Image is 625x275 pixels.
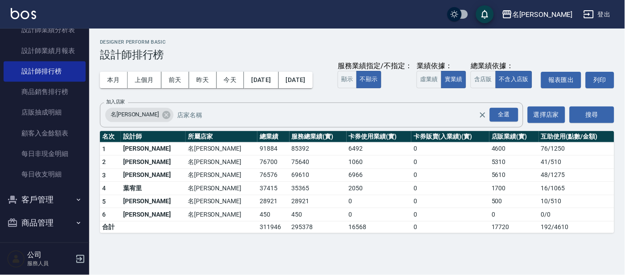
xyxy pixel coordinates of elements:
td: 48 / 1275 [539,168,614,182]
button: [DATE] [279,72,313,88]
td: 名[PERSON_NAME] [186,142,257,156]
td: 76700 [257,156,289,169]
span: 3 [102,172,106,179]
button: Open [488,106,520,123]
h2: Designer Perform Basic [100,39,614,45]
th: 互助使用(點數/金額) [539,131,614,143]
td: 295378 [290,221,347,233]
td: 450 [290,208,347,222]
h5: 公司 [27,250,73,259]
button: 列印 [586,72,614,88]
a: 店販抽成明細 [4,102,86,123]
span: 5 [102,198,106,205]
td: 名[PERSON_NAME] [186,168,257,182]
button: 虛業績 [417,71,442,88]
a: 設計師業績月報表 [4,41,86,61]
div: 全選 [490,108,518,122]
td: 6492 [347,142,411,156]
td: 37415 [257,182,289,195]
span: 2 [102,158,106,165]
th: 設計師 [121,131,186,143]
input: 店家名稱 [175,107,494,123]
td: 28921 [257,195,289,208]
td: 2050 [347,182,411,195]
td: 合計 [100,221,121,233]
td: 192 / 4610 [539,221,614,233]
td: 28921 [290,195,347,208]
button: save [476,5,494,23]
button: 搜尋 [570,107,614,123]
button: 名[PERSON_NAME] [498,5,576,24]
button: 登出 [580,6,614,23]
span: 名[PERSON_NAME] [105,110,164,119]
a: 設計師排行榜 [4,61,86,82]
th: 名次 [100,131,121,143]
td: 葉宥里 [121,182,186,195]
div: 業績依據： [417,62,466,71]
button: Clear [476,109,489,121]
button: 前天 [161,72,189,88]
td: 41 / 510 [539,156,614,169]
td: 0 [347,208,411,222]
td: 0 [411,156,489,169]
button: 昨天 [189,72,217,88]
span: 6 [102,211,106,218]
td: 0 [411,142,489,156]
th: 所屬店家 [186,131,257,143]
td: 16568 [347,221,411,233]
button: 商品管理 [4,211,86,234]
td: 0 [411,195,489,208]
td: 69610 [290,168,347,182]
td: 450 [257,208,289,222]
table: a dense table [100,131,614,233]
button: 今天 [217,72,244,88]
div: 名[PERSON_NAME] [105,108,174,122]
td: 10 / 510 [539,195,614,208]
button: 不含入店販 [496,71,533,88]
a: 商品銷售排行榜 [4,82,86,102]
label: 加入店家 [106,99,125,105]
td: 85392 [290,142,347,156]
div: 服務業績指定/不指定： [338,62,412,71]
th: 服務總業績(實) [290,131,347,143]
td: 500 [489,195,539,208]
button: 報表匯出 [541,72,581,88]
td: [PERSON_NAME] [121,208,186,222]
button: 選擇店家 [528,107,565,123]
img: Logo [11,8,36,19]
button: 上個月 [128,72,161,88]
td: 0 [411,182,489,195]
td: [PERSON_NAME] [121,156,186,169]
td: [PERSON_NAME] [121,168,186,182]
th: 卡券販賣(入業績)(實) [411,131,489,143]
td: 0 [489,208,539,222]
td: 6966 [347,168,411,182]
a: 每日非現金明細 [4,144,86,164]
img: Person [7,250,25,268]
button: 含店販 [471,71,496,88]
button: [DATE] [244,72,278,88]
a: 顧客入金餘額表 [4,123,86,144]
td: 4600 [489,142,539,156]
div: 名[PERSON_NAME] [513,9,573,20]
td: 91884 [257,142,289,156]
td: 0 [411,208,489,222]
td: [PERSON_NAME] [121,142,186,156]
td: 名[PERSON_NAME] [186,156,257,169]
td: 76 / 1250 [539,142,614,156]
span: 1 [102,145,106,152]
th: 卡券使用業績(實) [347,131,411,143]
td: 名[PERSON_NAME] [186,182,257,195]
td: 35365 [290,182,347,195]
div: 總業績依據： [471,62,537,71]
td: 0 / 0 [539,208,614,222]
td: 1700 [489,182,539,195]
button: 本月 [100,72,128,88]
td: 名[PERSON_NAME] [186,208,257,222]
td: 名[PERSON_NAME] [186,195,257,208]
a: 設計師業績分析表 [4,20,86,40]
td: 311946 [257,221,289,233]
button: 客戶管理 [4,188,86,211]
td: 17720 [489,221,539,233]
